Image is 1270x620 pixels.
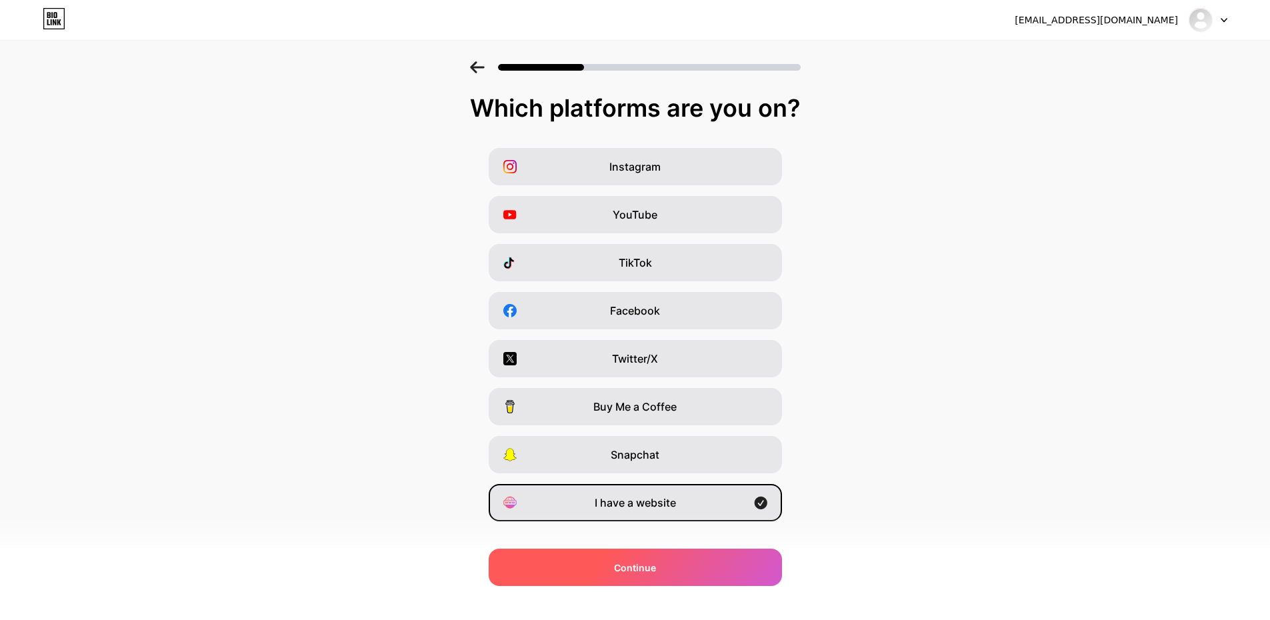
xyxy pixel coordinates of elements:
img: area420 [1188,7,1213,33]
span: Instagram [609,159,661,175]
span: Facebook [610,303,660,319]
span: Buy Me a Coffee [593,399,677,415]
span: Twitter/X [612,351,658,367]
span: TikTok [619,255,652,271]
span: Snapchat [611,447,659,463]
span: Continue [614,561,656,575]
span: I have a website [595,495,676,511]
div: [EMAIL_ADDRESS][DOMAIN_NAME] [1015,13,1178,27]
span: YouTube [613,207,657,223]
div: Which platforms are you on? [13,95,1257,121]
